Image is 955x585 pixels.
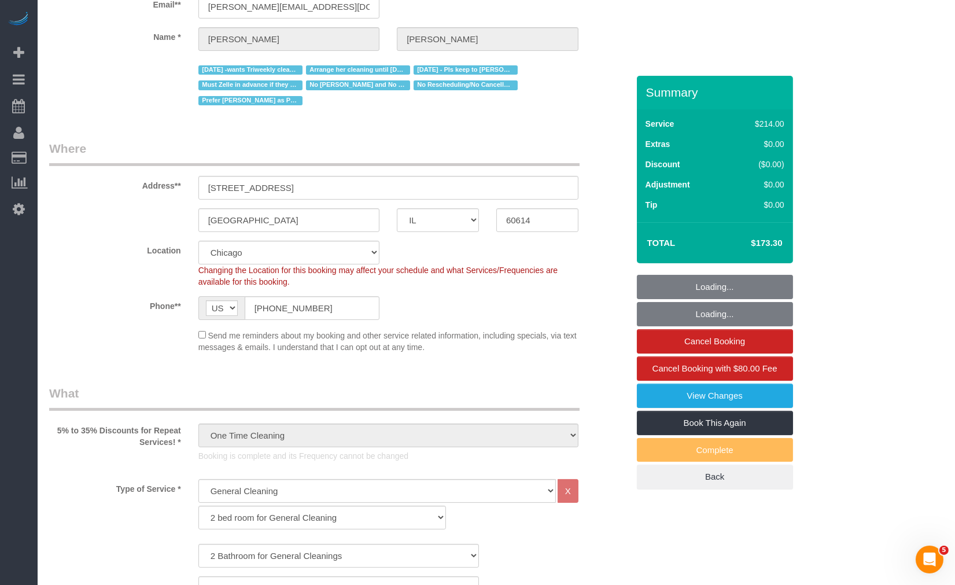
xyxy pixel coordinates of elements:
span: Changing the Location for this booking may affect your schedule and what Services/Frequencies are... [198,266,558,286]
div: $0.00 [731,199,784,211]
label: Type of Service * [40,479,190,495]
div: $0.00 [731,138,784,150]
label: Service [646,118,674,130]
div: ($0.00) [731,159,784,170]
input: Last Name* [397,27,578,51]
span: 5 [939,546,949,555]
strong: Total [647,238,676,248]
span: No Rescheduling/No Cancellation [414,80,518,90]
h3: Summary [646,86,787,99]
span: Arrange her cleaning until [DATE] [306,65,410,75]
div: $0.00 [731,179,784,190]
span: No [PERSON_NAME] and No [PERSON_NAME] [306,80,410,90]
p: Booking is complete and its Frequency cannot be changed [198,450,578,462]
label: Discount [646,159,680,170]
input: Zip Code** [496,208,578,232]
a: Back [637,465,793,489]
label: Name * [40,27,190,43]
a: View Changes [637,384,793,408]
label: Adjustment [646,179,690,190]
span: [DATE] - Pls keep to [PERSON_NAME]/ No change of tech [414,65,518,75]
span: Must Zelle in advance if they will be paying via Zelle [198,80,303,90]
h4: $173.30 [716,238,782,248]
a: Cancel Booking with $80.00 Fee [637,356,793,381]
a: Cancel Booking [637,329,793,354]
span: Cancel Booking with $80.00 Fee [652,363,777,373]
label: Tip [646,199,658,211]
legend: Where [49,140,580,166]
img: Automaid Logo [7,12,30,28]
span: Prefer [PERSON_NAME] as Primary [198,96,303,105]
label: 5% to 35% Discounts for Repeat Services! * [40,421,190,448]
span: [DATE] -wants Triweekly cleaning [198,65,303,75]
iframe: Intercom live chat [916,546,943,573]
legend: What [49,385,580,411]
label: Location [40,241,190,256]
label: Extras [646,138,670,150]
div: $214.00 [731,118,784,130]
input: First Name** [198,27,380,51]
a: Book This Again [637,411,793,435]
span: Send me reminders about my booking and other service related information, including specials, via... [198,331,577,352]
